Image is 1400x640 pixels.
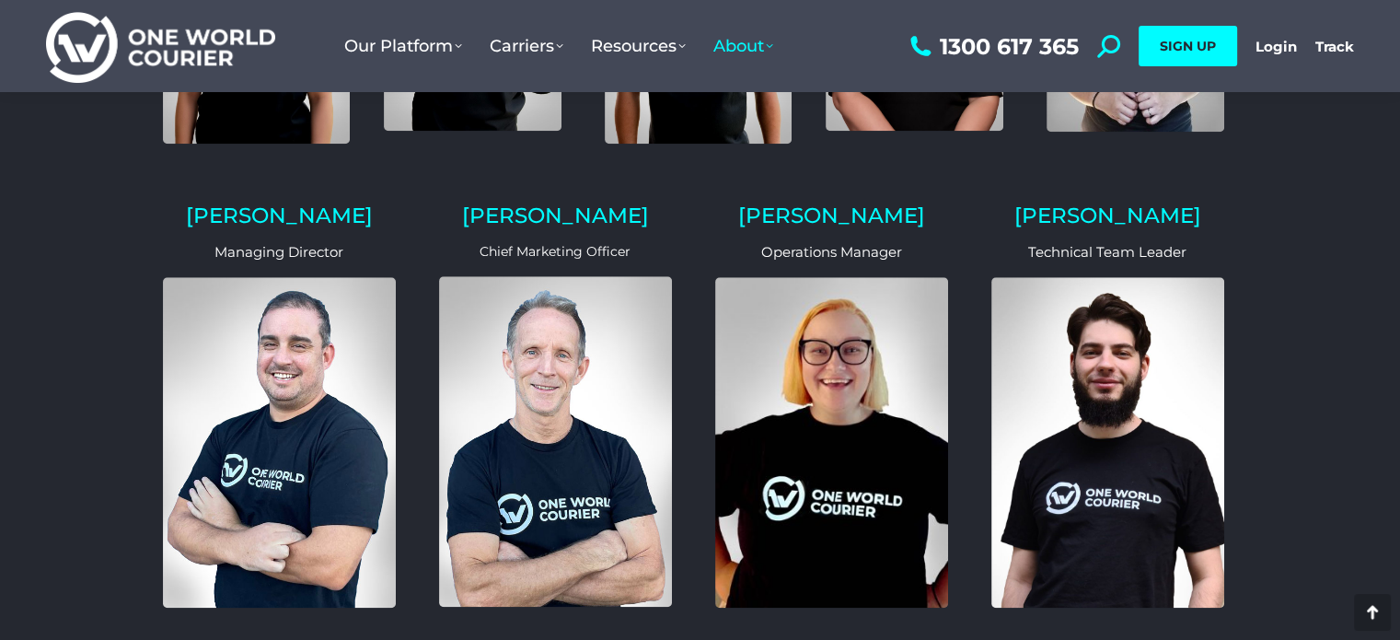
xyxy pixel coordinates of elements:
a: Track [1315,38,1354,55]
img: One World Courier [46,9,275,84]
span: About [713,36,773,56]
a: SIGN UP [1139,26,1237,66]
a: 1300 617 365 [906,35,1079,58]
a: Carriers [476,17,577,75]
img: John Miles Chief Marketing Officer One World Courier [439,276,672,607]
p: Managing Director [163,245,396,259]
a: Our Platform [330,17,476,75]
p: Operations Manager [715,245,948,259]
h2: [PERSON_NAME] [991,205,1224,227]
span: Resources [591,36,686,56]
img: bobbie-lee-one-world-courier-opearations-manager [715,277,948,608]
span: SIGN UP [1160,38,1216,54]
h2: [PERSON_NAME] [439,205,672,227]
a: Resources [577,17,700,75]
h2: [PERSON_NAME] [163,205,396,227]
p: Chief Marketing Officer [439,245,672,258]
span: Carriers [490,36,563,56]
h2: [PERSON_NAME] [715,205,948,227]
span: Our Platform [344,36,462,56]
a: About [700,17,787,75]
p: Technical Team Leader [991,245,1224,259]
a: Login [1255,38,1297,55]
